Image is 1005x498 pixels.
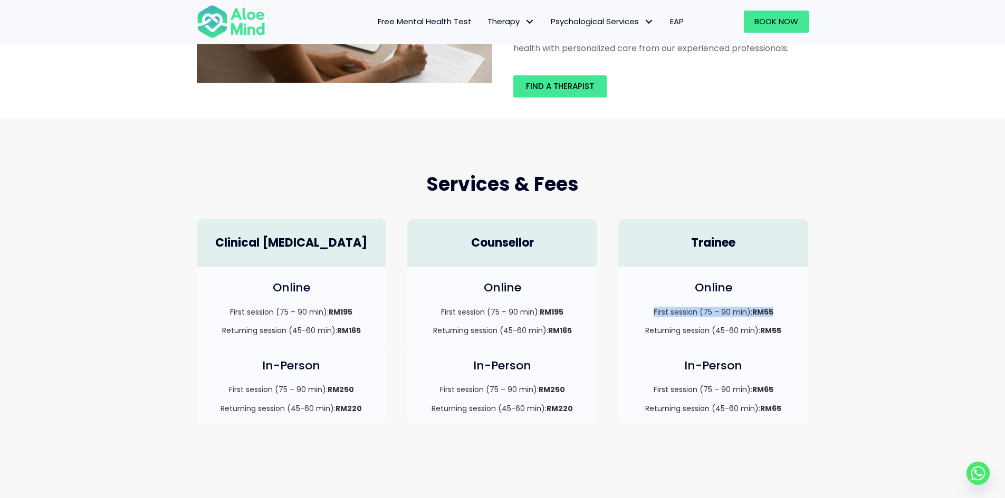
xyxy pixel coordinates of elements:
span: Find a therapist [526,81,594,92]
strong: RM195 [540,307,563,317]
p: Returning session (45-60 min): [418,325,587,336]
a: Free Mental Health Test [370,11,480,33]
p: First session (75 – 90 min): [418,307,587,317]
h4: Clinical [MEDICAL_DATA] [207,235,376,251]
p: First session (75 – 90 min): [207,307,376,317]
span: Services & Fees [426,171,579,198]
a: Psychological ServicesPsychological Services: submenu [543,11,662,33]
strong: RM165 [337,325,361,336]
h4: In-Person [207,358,376,374]
h4: Online [207,280,376,296]
strong: RM165 [548,325,572,336]
h4: In-Person [418,358,587,374]
span: Therapy: submenu [522,14,538,30]
p: Returning session (45-60 min): [207,403,376,414]
h4: In-Person [629,358,798,374]
h4: Online [629,280,798,296]
img: Aloe mind Logo [197,4,265,39]
p: Returning session (45-60 min): [207,325,376,336]
span: Book Now [754,16,798,27]
nav: Menu [279,11,692,33]
span: Psychological Services [551,16,654,27]
h4: Counsellor [418,235,587,251]
h4: Trainee [629,235,798,251]
p: First session (75 – 90 min): [418,384,587,395]
p: Returning session (45-60 min): [418,403,587,414]
span: Psychological Services: submenu [642,14,657,30]
h4: Online [418,280,587,296]
strong: RM65 [760,403,781,414]
strong: RM55 [752,307,773,317]
a: Whatsapp [966,462,990,485]
strong: RM220 [547,403,573,414]
strong: RM195 [329,307,352,317]
strong: RM220 [336,403,362,414]
strong: RM250 [539,384,565,395]
strong: RM250 [328,384,354,395]
p: First session (75 – 90 min): [207,384,376,395]
span: EAP [670,16,684,27]
p: First session (75 – 90 min): [629,307,798,317]
a: TherapyTherapy: submenu [480,11,543,33]
a: Book Now [744,11,809,33]
span: Therapy [487,16,535,27]
p: Returning session (45-60 min): [629,403,798,414]
a: EAP [662,11,692,33]
strong: RM65 [752,384,773,395]
strong: RM55 [760,325,781,336]
p: Returning session (45-60 min): [629,325,798,336]
p: First session (75 – 90 min): [629,384,798,395]
a: Find a therapist [513,75,607,97]
span: Free Mental Health Test [378,16,472,27]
